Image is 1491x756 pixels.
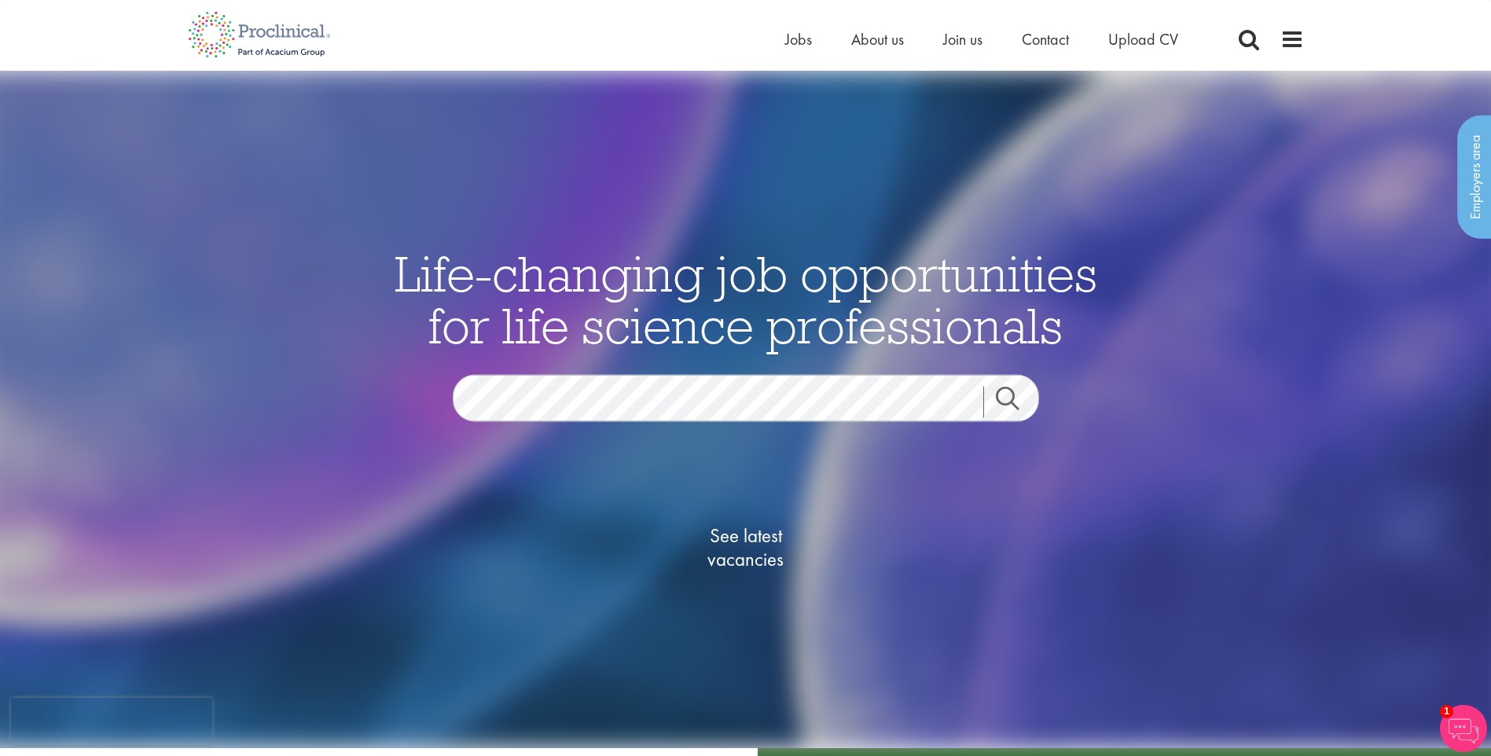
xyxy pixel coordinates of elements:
[851,29,904,50] a: About us
[667,524,824,571] span: See latest vacancies
[395,242,1097,357] span: Life-changing job opportunities for life science professionals
[943,29,982,50] a: Join us
[1108,29,1178,50] a: Upload CV
[785,29,812,50] a: Jobs
[1440,705,1453,718] span: 1
[1022,29,1069,50] a: Contact
[983,387,1051,418] a: Job search submit button
[11,698,212,745] iframe: reCAPTCHA
[1440,705,1487,752] img: Chatbot
[667,461,824,634] a: See latestvacancies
